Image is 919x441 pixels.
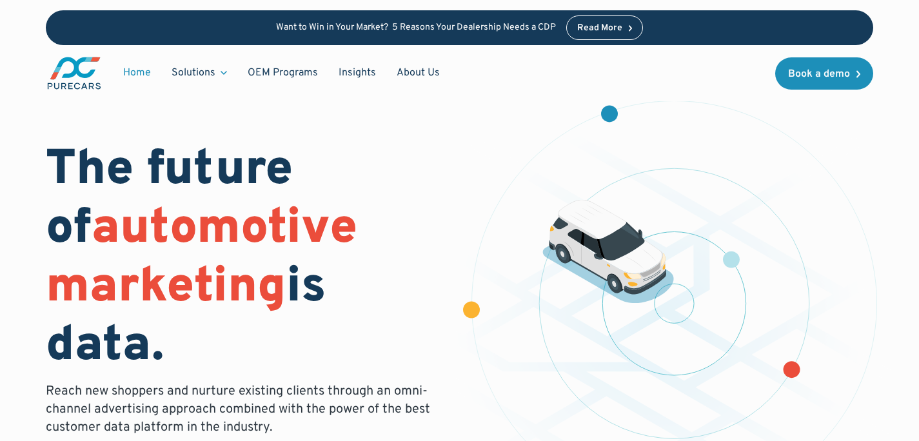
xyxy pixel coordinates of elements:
a: Book a demo [775,57,873,90]
img: illustration of a vehicle [542,199,674,303]
p: Reach new shoppers and nurture existing clients through an omni-channel advertising approach comb... [46,382,438,436]
h1: The future of is data. [46,142,444,377]
a: OEM Programs [237,61,328,85]
div: Book a demo [788,69,850,79]
a: Read More [566,15,644,40]
a: main [46,55,103,91]
a: Home [113,61,161,85]
div: Solutions [172,66,215,80]
a: Insights [328,61,386,85]
p: Want to Win in Your Market? 5 Reasons Your Dealership Needs a CDP [276,23,556,34]
a: About Us [386,61,450,85]
div: Read More [577,24,622,33]
div: Solutions [161,61,237,85]
span: automotive marketing [46,199,357,319]
img: purecars logo [46,55,103,91]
